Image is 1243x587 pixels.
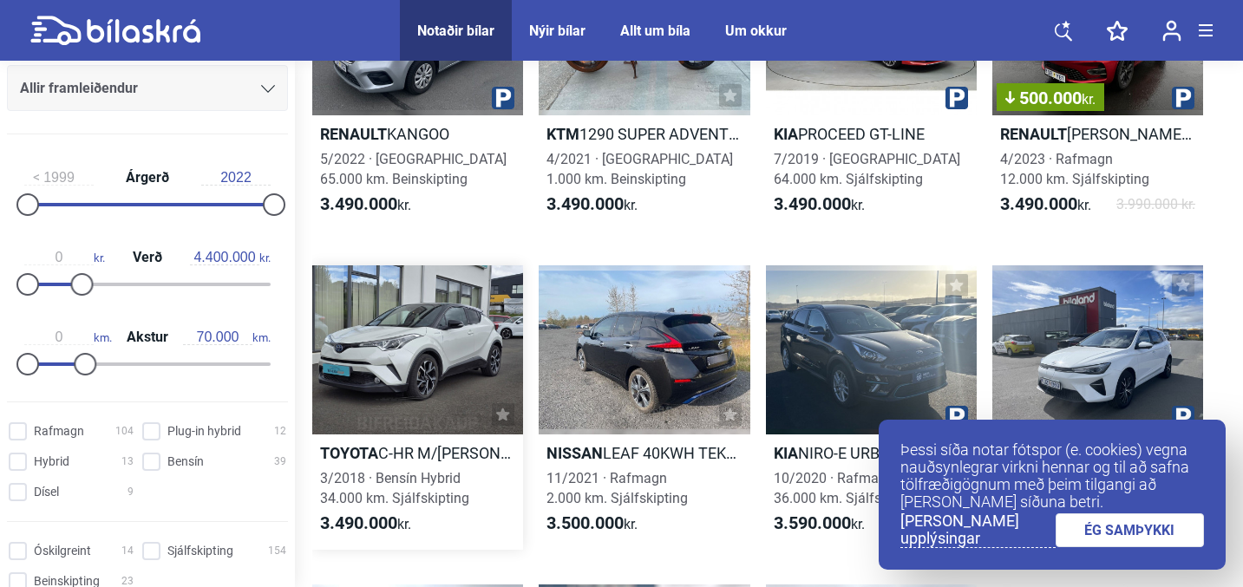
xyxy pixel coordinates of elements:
[539,265,749,550] a: NissanLEAF 40KWH TEKNA11/2021 · Rafmagn2.000 km. Sjálfskipting3.500.000kr.
[1082,91,1096,108] span: kr.
[546,444,603,462] b: Nissan
[274,422,286,440] span: 12
[546,513,638,534] span: kr.
[546,125,579,143] b: KTM
[190,250,271,265] span: kr.
[546,151,733,187] span: 4/2021 · [GEOGRAPHIC_DATA] 1.000 km. Beinskipting
[128,483,134,501] span: 9
[312,265,523,550] a: ToyotaC-HR M/[PERSON_NAME]3/2018 · Bensín Hybrid34.000 km. Sjálfskipting3.490.000kr.
[1000,194,1091,215] span: kr.
[774,194,865,215] span: kr.
[320,151,507,187] span: 5/2022 · [GEOGRAPHIC_DATA] 65.000 km. Beinskipting
[34,542,91,560] span: Óskilgreint
[1116,194,1195,215] span: 3.990.000 kr.
[320,513,411,534] span: kr.
[774,512,851,533] b: 3.590.000
[774,151,960,187] span: 7/2019 · [GEOGRAPHIC_DATA] 64.000 km. Sjálfskipting
[24,250,105,265] span: kr.
[1162,20,1181,42] img: user-login.svg
[167,422,241,440] span: Plug-in hybrid
[312,124,523,144] h2: KANGOO
[900,512,1056,548] a: [PERSON_NAME] upplýsingar
[945,406,968,428] img: parking.png
[320,444,378,462] b: Toyota
[766,443,977,463] h2: NIRO-E URBAN 64KWH
[121,542,134,560] span: 14
[900,441,1204,511] p: Þessi síða notar fótspor (e. cookies) vegna nauðsynlegrar virkni hennar og til að safna tölfræðig...
[774,125,798,143] b: Kia
[312,443,523,463] h2: C-HR M/[PERSON_NAME]
[529,23,586,39] a: Nýir bílar
[725,23,787,39] a: Um okkur
[320,194,411,215] span: kr.
[121,453,134,471] span: 13
[1172,406,1194,428] img: parking.png
[34,422,84,440] span: Rafmagn
[24,329,112,345] span: km.
[1005,89,1096,107] span: 500.000
[546,193,624,214] b: 3.490.000
[20,76,138,101] span: Allir framleiðendur
[320,125,387,143] b: Renault
[945,87,968,109] img: parking.png
[183,329,271,345] span: km.
[774,193,851,214] b: 3.490.000
[774,470,923,506] span: 10/2020 · Rafmagn 36.000 km. Sjálfskipting
[992,124,1203,144] h2: [PERSON_NAME] INTENS 52KWH
[992,265,1203,550] a: MgMG5 61KWH LUXURY2/2023 · Rafmagn29.000 km. Sjálfskipting3.590.000kr.
[34,453,69,471] span: Hybrid
[167,542,233,560] span: Sjálfskipting
[122,330,173,344] span: Akstur
[774,444,798,462] b: Kia
[121,171,173,185] span: Árgerð
[274,453,286,471] span: 39
[34,483,59,501] span: Dísel
[546,194,638,215] span: kr.
[320,470,469,506] span: 3/2018 · Bensín Hybrid 34.000 km. Sjálfskipting
[546,512,624,533] b: 3.500.000
[546,470,688,506] span: 11/2021 · Rafmagn 2.000 km. Sjálfskipting
[774,513,865,534] span: kr.
[766,265,977,550] a: KiaNIRO-E URBAN 64KWH10/2020 · Rafmagn36.000 km. Sjálfskipting3.590.000kr.
[539,443,749,463] h2: LEAF 40KWH TEKNA
[167,453,204,471] span: Bensín
[320,512,397,533] b: 3.490.000
[1000,125,1067,143] b: Renault
[268,542,286,560] span: 154
[417,23,494,39] a: Notaðir bílar
[766,124,977,144] h2: PROCEED GT-LINE
[1000,151,1149,187] span: 4/2023 · Rafmagn 12.000 km. Sjálfskipting
[320,193,397,214] b: 3.490.000
[128,251,167,264] span: Verð
[492,87,514,109] img: parking.png
[620,23,690,39] a: Allt um bíla
[1056,513,1205,547] a: ÉG SAMÞYKKI
[1172,87,1194,109] img: parking.png
[115,422,134,440] span: 104
[539,124,749,144] h2: 1290 SUPER ADVENTURE S
[1000,193,1077,214] b: 3.490.000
